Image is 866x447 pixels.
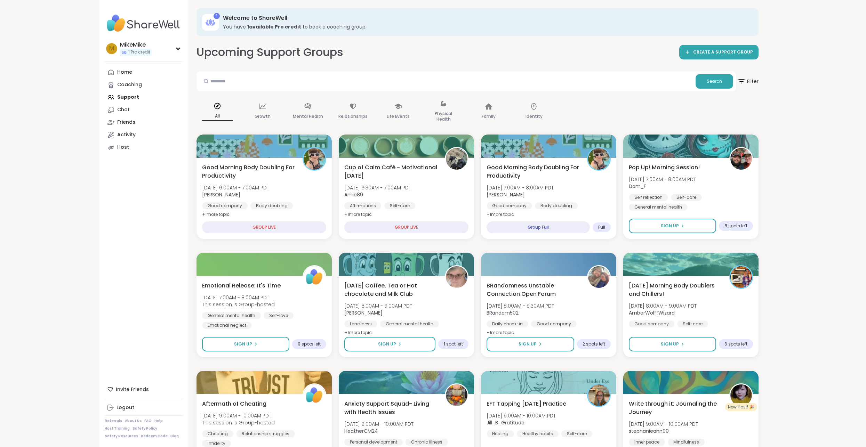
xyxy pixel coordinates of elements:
[105,11,182,35] img: ShareWell Nav Logo
[141,434,168,439] a: Redeem Code
[202,294,275,301] span: [DATE] 7:00AM - 8:00AM PDT
[487,302,554,309] span: [DATE] 8:00AM - 9:30AM PDT
[629,309,675,316] b: AmberWolffWizard
[344,221,468,233] div: GROUP LIVE
[679,45,759,59] a: CREATE A SUPPORT GROUP
[250,202,293,209] div: Body doubling
[298,341,321,347] span: 9 spots left
[446,148,467,170] img: Amie89
[344,439,403,446] div: Personal development
[531,320,577,327] div: Good company
[446,266,467,288] img: Susan
[629,337,716,351] button: Sign Up
[202,301,275,308] span: This session is Group-hosted
[105,418,122,423] a: Referrals
[202,312,261,319] div: General mental health
[234,341,252,347] span: Sign Up
[482,112,496,121] p: Family
[535,202,578,209] div: Body doubling
[344,163,437,180] span: Cup of Calm Café - Motivational [DATE]
[128,49,150,55] span: 1 Pro credit
[344,202,382,209] div: Affirmations
[344,282,437,298] span: [DATE] Coffee, Tea or Hot chocolate and Milk Club
[693,49,753,55] span: CREATE A SUPPORT GROUP
[105,426,130,431] a: Host Training
[629,219,716,233] button: Sign Up
[487,191,525,198] b: [PERSON_NAME]
[154,418,163,423] a: Help
[629,163,700,172] span: Pop Up! Morning Session!
[202,419,275,426] span: This session is Group-hosted
[117,119,135,126] div: Friends
[304,148,325,170] img: Adrienne_QueenOfTheDawn
[202,282,281,290] span: Emotional Release: It's Time
[105,129,182,141] a: Activity
[202,412,275,419] span: [DATE] 9:00AM - 10:00AM PDT
[109,44,114,53] span: M
[120,41,152,49] div: MikeMike
[677,320,708,327] div: Self-care
[598,225,605,230] span: Full
[730,266,752,288] img: AmberWolffWizard
[725,403,757,411] div: New Host! 🎉
[264,312,294,319] div: Self-love
[629,400,722,416] span: Write through it: Journaling the Journey
[629,183,646,190] b: Dom_F
[487,430,514,437] div: Healing
[487,337,574,351] button: Sign Up
[588,384,610,406] img: Jill_B_Gratitude
[105,116,182,129] a: Friends
[344,320,377,327] div: Loneliness
[629,282,722,298] span: [DATE] Morning Body Doublers and Chillers!
[105,79,182,91] a: Coaching
[338,112,368,121] p: Relationships
[629,421,698,428] span: [DATE] 9:00AM - 10:00AM PDT
[117,69,132,76] div: Home
[730,384,752,406] img: stephanieann90
[105,401,182,414] a: Logout
[223,14,749,22] h3: Welcome to ShareWell
[737,73,759,90] span: Filter
[117,144,129,151] div: Host
[117,106,130,113] div: Chat
[105,104,182,116] a: Chat
[125,418,142,423] a: About Us
[487,320,528,327] div: Daily check-in
[707,78,722,84] span: Search
[487,221,590,233] div: Group Full
[588,266,610,288] img: BRandom502
[378,341,396,347] span: Sign Up
[696,74,733,89] button: Search
[724,223,747,229] span: 8 spots left
[293,112,323,121] p: Mental Health
[117,131,136,138] div: Activity
[629,439,665,446] div: Inner peace
[406,439,448,446] div: Chronic Illness
[344,428,378,434] b: HeatherCM24
[724,341,747,347] span: 6 spots left
[344,337,435,351] button: Sign Up
[170,434,179,439] a: Blog
[629,194,668,201] div: Self reflection
[105,383,182,396] div: Invite Friends
[202,430,233,437] div: Cheating
[105,66,182,79] a: Home
[304,266,325,288] img: ShareWell
[344,400,437,416] span: Anxiety Support Squad- Living with Health Issues
[730,148,752,170] img: Dom_F
[487,419,524,426] b: Jill_B_Gratitude
[428,109,459,123] p: Physical Health
[487,163,579,180] span: Good Morning Body Doubling For Productivity
[561,430,592,437] div: Self-care
[105,141,182,154] a: Host
[304,384,325,406] img: ShareWell
[737,71,759,91] button: Filter
[202,112,233,121] p: All
[105,434,138,439] a: Safety Resources
[380,320,439,327] div: General mental health
[629,176,696,183] span: [DATE] 7:00AM - 8:00AM PDT
[236,430,295,437] div: Relationship struggles
[384,202,415,209] div: Self-care
[668,439,705,446] div: Mindfulness
[487,412,556,419] span: [DATE] 9:00AM - 10:00AM PDT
